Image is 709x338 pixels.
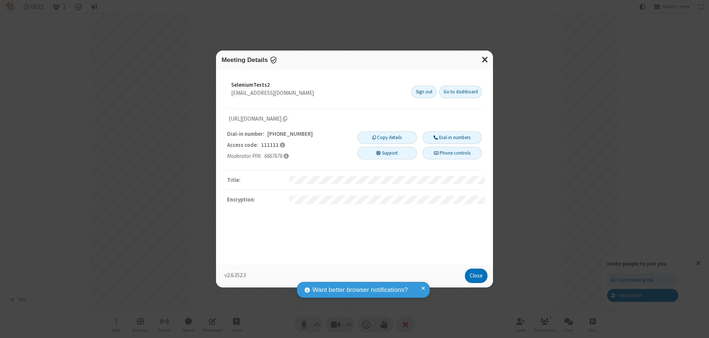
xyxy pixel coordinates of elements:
[280,142,285,148] span: Participants should use this access code to connect to the meeting.
[422,147,482,159] button: Phone controls
[357,131,417,144] button: Copy details
[229,115,287,123] span: Copy meeting link
[439,86,482,98] a: Go to dashboard
[411,86,436,98] button: Sign out
[267,130,313,137] span: [PHONE_NUMBER]
[270,56,277,63] span: Encryption enabled
[357,147,417,159] button: Support
[227,130,264,138] span: Dial-in number:
[312,285,408,295] span: Want better browser notifications?
[225,271,462,283] p: v2.6.352.3
[225,176,290,184] div: Title :
[227,152,261,161] span: Moderator PIN:
[465,269,487,283] button: Close
[261,141,279,148] span: 111111
[284,153,289,159] span: As the meeting organizer, entering this PIN gives you access to moderator and other administrativ...
[225,196,290,204] div: Encryption :
[222,56,268,63] span: Meeting Details
[231,89,406,97] div: [EMAIL_ADDRESS][DOMAIN_NAME]
[422,131,482,144] button: Dial-in numbers
[227,141,258,149] span: Access code:
[477,51,493,69] button: Close modal
[231,81,406,89] div: SeleniumTests2
[264,152,282,159] span: 6667676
